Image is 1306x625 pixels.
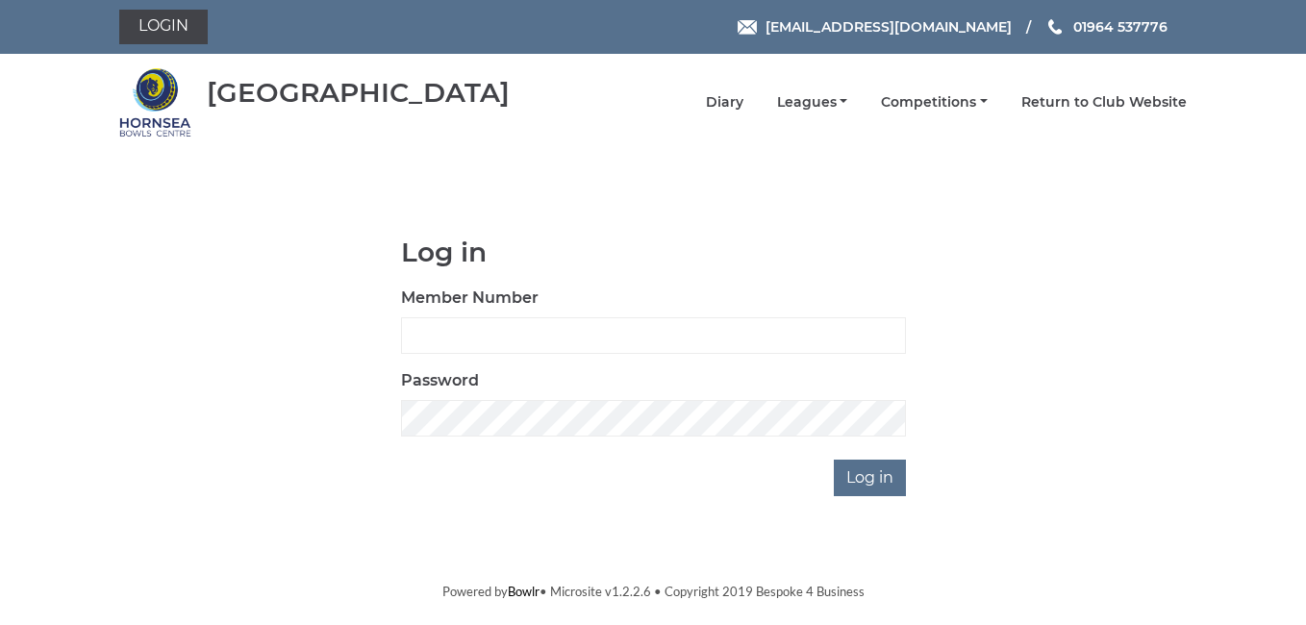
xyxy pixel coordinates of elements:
a: Phone us 01964 537776 [1045,16,1168,37]
span: 01964 537776 [1073,18,1168,36]
h1: Log in [401,237,906,267]
label: Password [401,369,479,392]
a: Leagues [777,93,848,112]
a: Email [EMAIL_ADDRESS][DOMAIN_NAME] [738,16,1012,37]
span: Powered by • Microsite v1.2.2.6 • Copyright 2019 Bespoke 4 Business [442,584,865,599]
img: Email [738,20,757,35]
a: Return to Club Website [1021,93,1187,112]
a: Bowlr [508,584,540,599]
a: Competitions [881,93,988,112]
div: [GEOGRAPHIC_DATA] [207,78,510,108]
img: Hornsea Bowls Centre [119,66,191,138]
input: Log in [834,460,906,496]
img: Phone us [1048,19,1062,35]
label: Member Number [401,287,539,310]
a: Login [119,10,208,44]
a: Diary [706,93,743,112]
span: [EMAIL_ADDRESS][DOMAIN_NAME] [766,18,1012,36]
